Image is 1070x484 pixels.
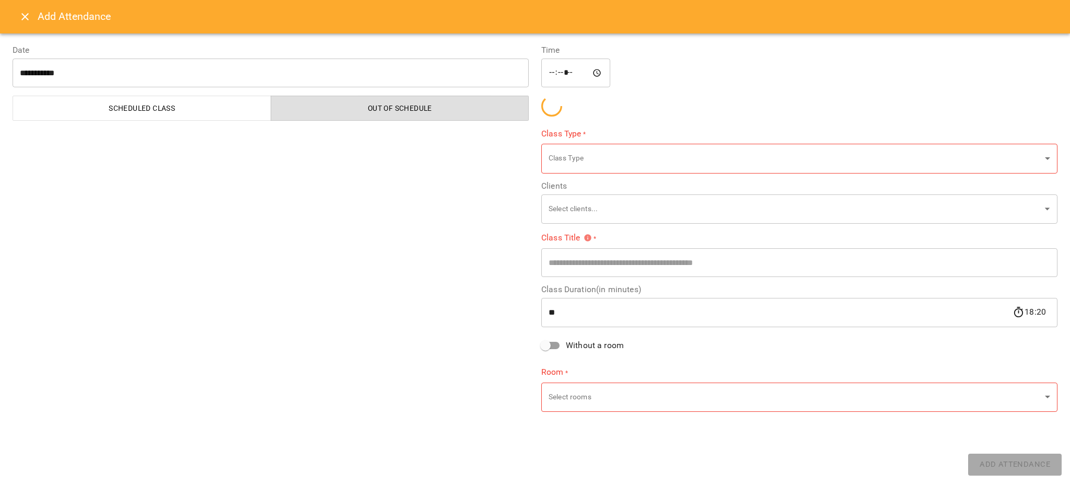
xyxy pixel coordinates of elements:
div: Class Type [541,144,1057,174]
button: Close [13,4,38,29]
p: Select clients... [549,204,1041,214]
div: Select clients... [541,194,1057,224]
label: Clients [541,182,1057,190]
span: Class Title [541,234,592,242]
label: Room [541,366,1057,378]
div: Select rooms [541,382,1057,412]
span: Without a room [566,339,624,352]
label: Class Type [541,128,1057,140]
span: Out of Schedule [277,102,523,114]
p: Select rooms [549,392,1041,402]
label: Time [541,46,1057,54]
svg: Please specify class title or select clients [584,234,592,242]
span: Scheduled class [19,102,265,114]
h6: Add Attendance [38,8,1057,25]
label: Class Duration(in minutes) [541,285,1057,294]
button: Scheduled class [13,96,271,121]
label: Date [13,46,529,54]
button: Out of Schedule [271,96,529,121]
p: Class Type [549,153,1041,164]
